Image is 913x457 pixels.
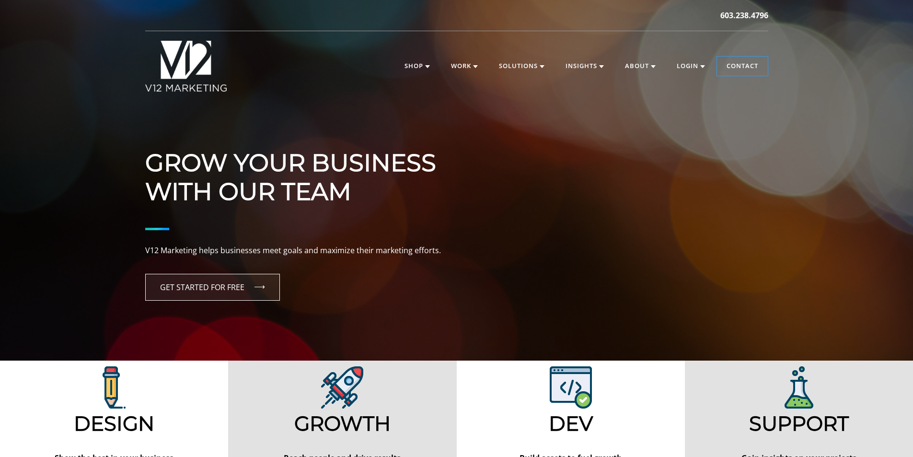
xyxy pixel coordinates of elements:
[4,411,224,435] h2: Design
[461,411,681,435] h2: Dev
[321,366,363,409] img: V12 Marketing Design Solutions
[740,346,913,457] iframe: Chat Widget
[145,41,227,92] img: V12 MARKETING Logo New Hampshire Marketing Agency
[717,57,768,76] a: Contact
[615,57,665,76] a: About
[232,411,452,435] h2: Growth
[720,10,768,21] a: 603.238.4796
[145,274,280,301] a: GET STARTED FOR FREE
[103,366,126,409] img: V12 Marketing Design Solutions
[689,411,909,435] h2: Support
[145,245,768,257] p: V12 Marketing helps businesses meet goals and maximize their marketing efforts.
[556,57,613,76] a: Insights
[395,57,439,76] a: Shop
[667,57,715,76] a: Login
[550,366,592,409] img: V12 Marketing Web Development Solutions
[145,120,768,206] h1: Grow Your Business With Our Team
[441,57,487,76] a: Work
[489,57,554,76] a: Solutions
